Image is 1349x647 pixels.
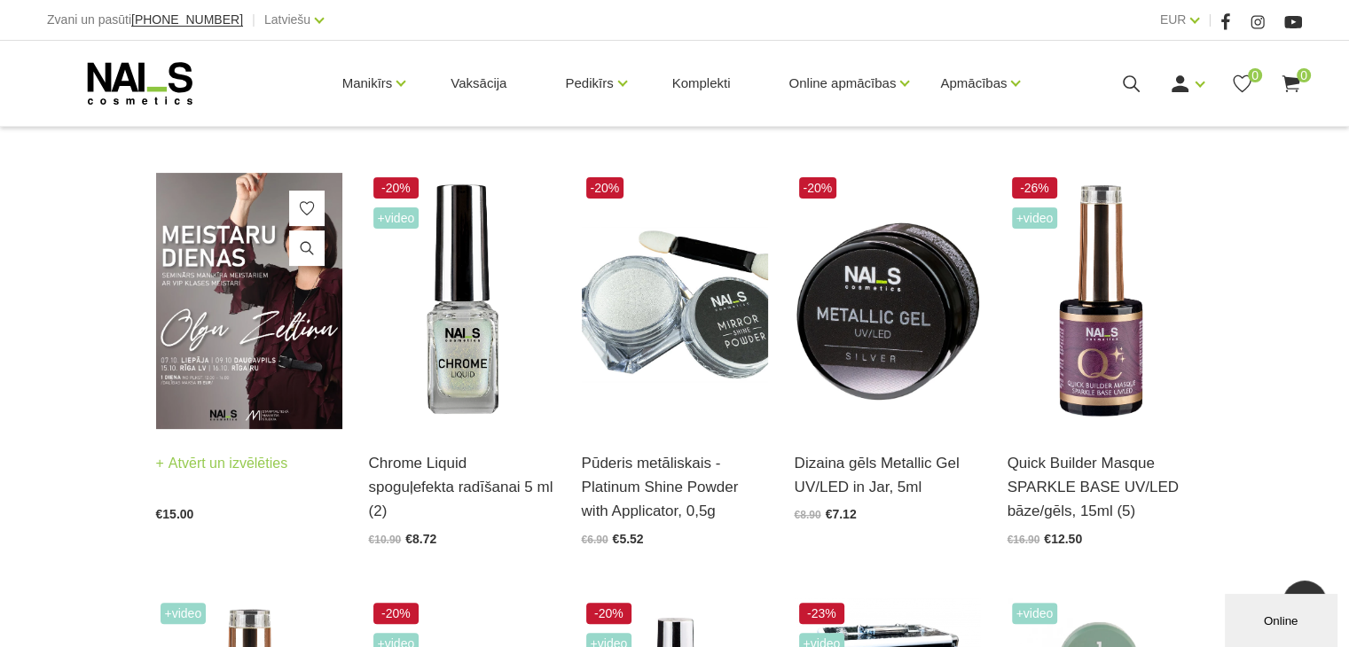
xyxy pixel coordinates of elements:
[1280,73,1302,95] a: 0
[156,451,288,476] a: Atvērt un izvēlēties
[1160,9,1187,30] a: EUR
[161,603,207,624] span: +Video
[1297,68,1311,82] span: 0
[658,41,745,126] a: Komplekti
[826,507,857,521] span: €7.12
[1248,68,1262,82] span: 0
[1008,173,1194,429] img: Maskējoša, viegli mirdzoša bāze/gels. Unikāls produkts ar daudz izmantošanas iespējām: •Bāze gell...
[369,451,555,524] a: Chrome Liquid spoguļefekta radīšanai 5 ml (2)
[799,603,845,624] span: -23%
[582,534,608,546] span: €6.90
[795,173,981,429] img: Metallic Gel UV/LED ir intensīvi pigmentets metala dizaina gēls, kas palīdz radīt reljefu zīmējum...
[373,177,420,199] span: -20%
[252,9,255,31] span: |
[156,173,342,429] img: ✨ Meistaru dienas ar Olgu Zeltiņu 2025 ✨ RUDENS / Seminārs manikīra meistariem Liepāja – 7. okt.,...
[373,603,420,624] span: -20%
[565,48,613,119] a: Pedikīrs
[1012,207,1058,229] span: +Video
[47,9,243,31] div: Zvani un pasūti
[436,41,521,126] a: Vaksācija
[799,177,837,199] span: -20%
[1008,451,1194,524] a: Quick Builder Masque SPARKLE BASE UV/LED bāze/gēls, 15ml (5)
[586,603,632,624] span: -20%
[1208,9,1212,31] span: |
[795,451,981,499] a: Dizaina gēls Metallic Gel UV/LED in Jar, 5ml
[1225,590,1340,647] iframe: chat widget
[1012,603,1058,624] span: +Video
[342,48,393,119] a: Manikīrs
[373,207,420,229] span: +Video
[613,532,644,546] span: €5.52
[131,13,243,27] a: [PHONE_NUMBER]
[1008,534,1040,546] span: €16.90
[369,173,555,429] img: Dizaina produkts spilgtā spoguļa efekta radīšanai.LIETOŠANA: Pirms lietošanas nepieciešams sakrat...
[1044,532,1082,546] span: €12.50
[582,173,768,429] img: Augstas kvalitātes, metāliskā spoguļefekta dizaina pūderis lieliskam spīdumam. Šobrīd aktuāls spi...
[940,48,1007,119] a: Apmācības
[795,509,821,521] span: €8.90
[264,9,310,30] a: Latviešu
[1231,73,1253,95] a: 0
[582,451,768,524] a: Pūderis metāliskais - Platinum Shine Powder with Applicator, 0,5g
[405,532,436,546] span: €8.72
[156,507,194,521] span: €15.00
[788,48,896,119] a: Online apmācības
[586,177,624,199] span: -20%
[369,534,402,546] span: €10.90
[131,12,243,27] span: [PHONE_NUMBER]
[1012,177,1058,199] span: -26%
